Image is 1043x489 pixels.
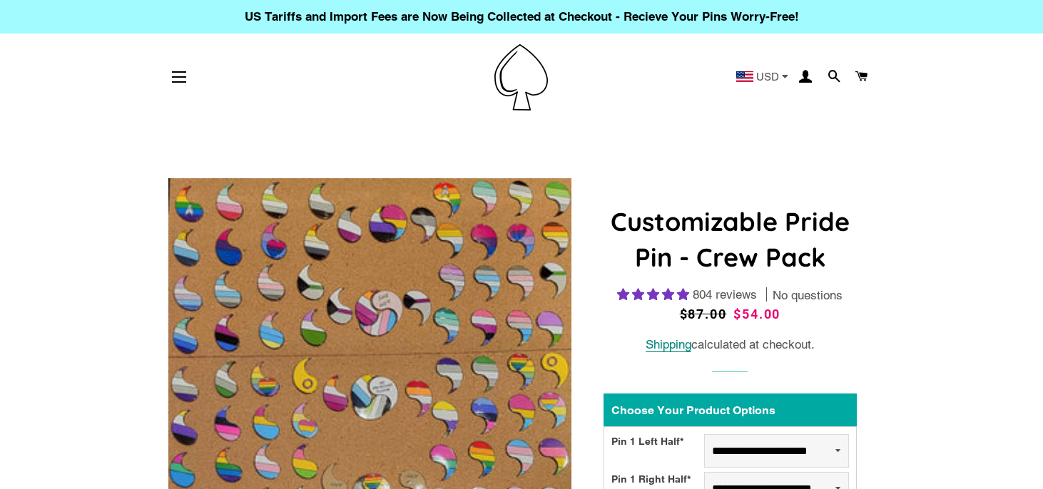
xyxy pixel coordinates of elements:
[494,44,548,110] img: Pin-Ace
[604,393,857,426] div: Choose Your Product Options
[733,307,780,321] span: $54.00
[680,304,731,324] span: $87.00
[604,204,857,276] h1: Customizable Pride Pin - Crew Pack
[704,434,849,468] select: Pin 1 Left Half
[604,335,857,354] div: calculated at checkout.
[617,287,693,302] span: 4.83 stars
[756,71,779,82] span: USD
[693,287,757,302] span: 804 reviews
[611,434,704,468] div: Pin 1 Left Half
[646,337,691,352] a: Shipping
[773,287,843,304] span: No questions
